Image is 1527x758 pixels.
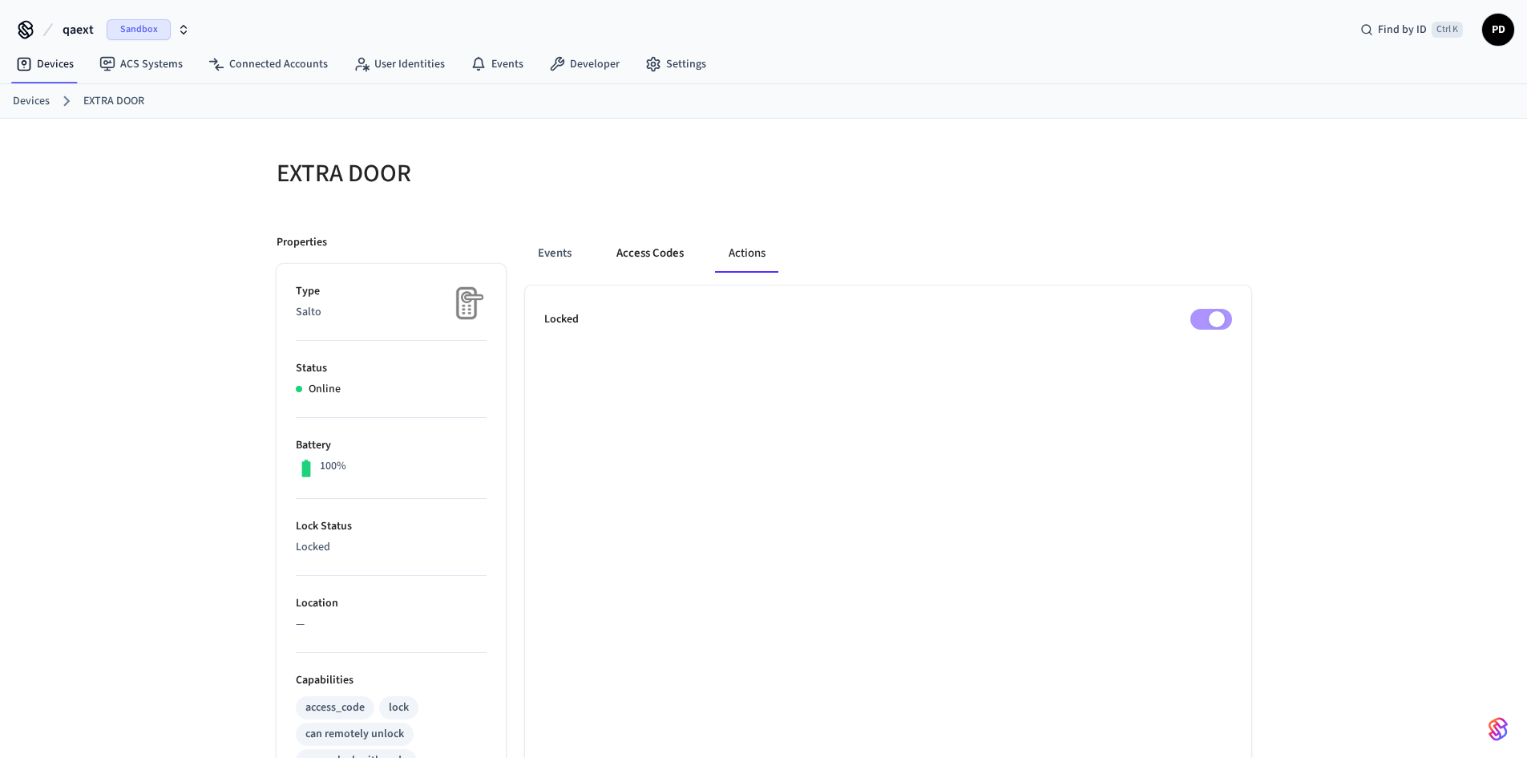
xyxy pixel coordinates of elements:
[296,437,487,454] p: Battery
[13,93,50,110] a: Devices
[63,20,94,39] span: qaext
[305,699,365,716] div: access_code
[196,50,341,79] a: Connected Accounts
[296,304,487,321] p: Salto
[1347,15,1476,44] div: Find by IDCtrl K
[277,234,327,251] p: Properties
[320,458,346,475] p: 100%
[1432,22,1463,38] span: Ctrl K
[296,518,487,535] p: Lock Status
[341,50,458,79] a: User Identities
[525,234,584,273] button: Events
[296,283,487,300] p: Type
[277,157,754,190] h5: EXTRA DOOR
[632,50,719,79] a: Settings
[604,234,697,273] button: Access Codes
[716,234,778,273] button: Actions
[296,360,487,377] p: Status
[87,50,196,79] a: ACS Systems
[296,616,487,633] p: —
[525,234,1251,273] div: ant example
[389,699,409,716] div: lock
[309,381,341,398] p: Online
[536,50,632,79] a: Developer
[446,283,487,323] img: Placeholder Lock Image
[296,672,487,689] p: Capabilities
[296,539,487,556] p: Locked
[305,726,404,743] div: can remotely unlock
[544,311,579,328] p: Locked
[1489,716,1508,742] img: SeamLogoGradient.69752ec5.svg
[458,50,536,79] a: Events
[1482,14,1514,46] button: PD
[1484,15,1513,44] span: PD
[83,93,144,110] a: EXTRA DOOR
[1378,22,1427,38] span: Find by ID
[296,595,487,612] p: Location
[3,50,87,79] a: Devices
[107,19,171,40] span: Sandbox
